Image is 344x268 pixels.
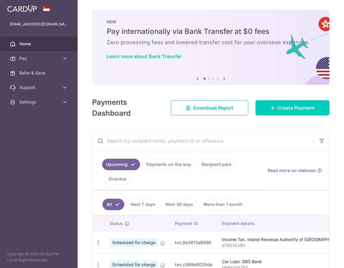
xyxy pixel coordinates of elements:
[102,159,140,170] a: Upcoming
[19,84,59,91] span: Support
[268,167,316,174] span: Read more on statuses
[199,199,247,210] a: More than 1 month
[7,5,37,12] img: CardUp
[162,199,197,210] a: Next 30 days
[127,199,159,210] a: Next 7 days
[110,220,123,227] span: Status
[107,39,315,46] h6: Zero processing fees and lowered transfer cost for your overseas expenses
[19,41,59,47] span: Home
[142,159,195,170] a: Payments on the way
[102,199,124,210] a: All
[198,159,235,170] a: Recipient paid
[19,70,59,76] span: Refer & Save
[193,104,233,111] span: Download Report
[10,21,68,27] p: [EMAIL_ADDRESS][DOMAIN_NAME]
[255,100,329,115] a: Create Payment
[278,104,315,111] span: Create Payment
[92,131,315,151] input: Search by recipient name, payment id or reference
[92,10,329,85] img: Bank transfer banner
[110,238,158,247] span: Scheduled for charge
[107,53,182,59] a: Learn more about Bank Transfer
[92,97,160,119] h4: Payments Dashboard
[170,231,217,253] td: txn_8e3813a6896
[105,173,130,185] a: Overdue
[171,100,248,115] a: Download Report
[107,19,315,24] p: NEW
[19,99,59,105] span: Settings
[107,27,315,36] h5: Pay internationally via Bank Transfer at $0 fees
[268,167,322,174] a: Read more on statuses
[19,55,59,61] span: Pay
[170,216,217,231] th: Payment ID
